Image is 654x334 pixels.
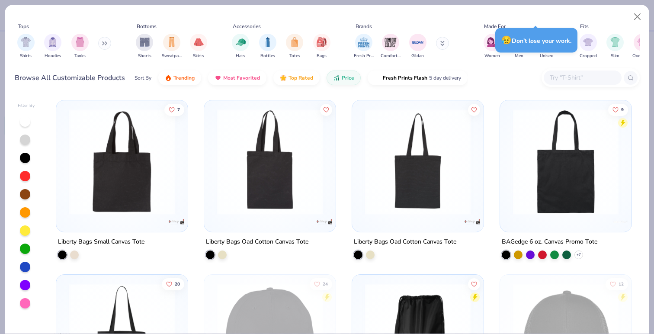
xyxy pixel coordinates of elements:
[606,278,628,290] button: Like
[138,53,151,59] span: Shorts
[190,34,207,59] div: filter for Skirts
[286,34,303,59] button: filter button
[409,34,426,59] button: filter button
[580,53,597,59] span: Cropped
[260,53,275,59] span: Bottles
[621,107,624,112] span: 9
[495,28,577,53] div: Don’t lose your work.
[342,74,354,81] span: Price
[313,34,330,59] div: filter for Bags
[540,53,553,59] span: Unisex
[17,34,35,59] div: filter for Shirts
[44,34,61,59] button: filter button
[190,34,207,59] button: filter button
[577,252,581,257] span: + 7
[48,37,58,47] img: Hoodies Image
[606,34,624,59] button: filter button
[259,34,276,59] button: filter button
[632,34,652,59] button: filter button
[178,107,180,112] span: 7
[637,37,647,47] img: Oversized Image
[327,71,361,85] button: Price
[368,71,468,85] button: Fresh Prints Flash5 day delivery
[280,74,287,81] img: TopRated.gif
[381,53,401,59] span: Comfort Colors
[74,53,86,59] span: Tanks
[484,53,500,59] span: Women
[580,34,597,59] button: filter button
[165,74,172,81] img: trending.gif
[18,103,35,109] div: Filter By
[289,53,300,59] span: Totes
[549,73,616,83] input: Try "T-Shirt"
[501,35,512,46] span: 😥
[474,109,589,215] img: 994e64ce-b01e-4d8b-a3dc-fdbb84b86431
[213,109,327,215] img: 023b2e3e-e657-4517-9626-d9b1eed8d70c
[464,213,481,231] img: Liberty Bags logo
[223,74,260,81] span: Most Favorited
[411,53,424,59] span: Gildan
[354,34,374,59] button: filter button
[357,36,370,49] img: Fresh Prints Image
[263,37,272,47] img: Bottles Image
[193,53,204,59] span: Skirts
[361,109,475,215] img: a7608796-320d-4956-a187-f66b2e1ba5bf
[162,53,182,59] span: Sweatpants
[194,37,204,47] img: Skirts Image
[629,9,646,25] button: Close
[286,34,303,59] div: filter for Totes
[175,282,180,286] span: 20
[17,34,35,59] button: filter button
[173,74,195,81] span: Trending
[289,74,313,81] span: Top Rated
[487,37,497,47] img: Women Image
[580,22,589,30] div: Fits
[233,22,261,30] div: Accessories
[632,34,652,59] div: filter for Oversized
[158,71,201,85] button: Trending
[409,34,426,59] div: filter for Gildan
[317,37,326,47] img: Bags Image
[468,103,480,116] button: Like
[215,74,221,81] img: most_fav.gif
[165,103,185,116] button: Like
[374,74,381,81] img: flash.gif
[71,34,89,59] button: filter button
[273,71,320,85] button: Top Rated
[162,34,182,59] div: filter for Sweatpants
[515,53,523,59] span: Men
[354,53,374,59] span: Fresh Prints
[58,237,144,247] div: Liberty Bags Small Canvas Tote
[317,53,327,59] span: Bags
[15,73,125,83] div: Browse All Customizable Products
[44,34,61,59] div: filter for Hoodies
[354,237,456,247] div: Liberty Bags Oad Cotton Canvas Tote
[484,22,506,30] div: Made For
[45,53,61,59] span: Hoodies
[21,37,31,47] img: Shirts Image
[313,34,330,59] button: filter button
[611,213,628,231] img: BAGedge logo
[327,109,441,215] img: fee0796b-e86a-466e-b8fd-f4579757b005
[381,34,401,59] div: filter for Comfort Colors
[429,73,461,83] span: 5 day delivery
[484,34,501,59] div: filter for Women
[232,34,249,59] button: filter button
[608,103,628,116] button: Like
[310,278,332,290] button: Like
[320,103,332,116] button: Like
[509,109,623,215] img: 27b5c7c3-e969-429a-aedd-a97ddab816ce
[208,71,266,85] button: Most Favorited
[381,34,401,59] button: filter button
[232,34,249,59] div: filter for Hats
[411,36,424,49] img: Gildan Image
[75,37,85,47] img: Tanks Image
[236,37,246,47] img: Hats Image
[140,37,150,47] img: Shorts Image
[259,34,276,59] div: filter for Bottles
[136,34,153,59] div: filter for Shorts
[168,213,185,231] img: Liberty Bags logo
[354,34,374,59] div: filter for Fresh Prints
[611,53,619,59] span: Slim
[384,36,397,49] img: Comfort Colors Image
